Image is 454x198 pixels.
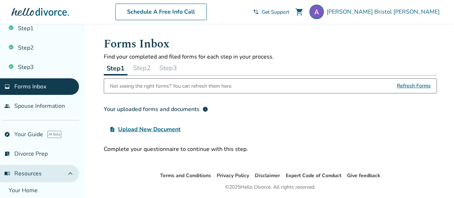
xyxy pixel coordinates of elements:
span: list_alt_check [4,151,10,157]
span: phone_in_talk [253,9,259,15]
a: Schedule A Free Info Call [115,4,207,20]
p: Find your completed and filed forms for each step in your process. [104,53,437,61]
a: Expert Code of Conduct [286,172,341,179]
span: Get Support [262,9,289,15]
span: upload_file [109,126,115,132]
div: Not seeing the right forms? You can refresh them here. [110,79,232,93]
span: expand_less [66,169,75,178]
span: Upload New Document [118,125,181,134]
span: Refresh Forms [397,79,431,93]
span: Resources [4,170,42,178]
li: Disclaimer [255,171,280,180]
li: Give feedback [347,171,380,180]
div: Complete your questionnaire to continue with this step. [104,145,437,153]
button: Step3 [156,61,180,75]
span: people [4,103,10,109]
span: explore [4,132,10,137]
span: [PERSON_NAME] Bristol [PERSON_NAME] [327,8,443,16]
span: inbox [4,84,10,89]
button: Step1 [104,61,127,75]
span: info [202,106,208,112]
button: Step2 [130,61,154,75]
span: Forms Inbox [14,83,46,91]
a: phone_in_talkGet Support [253,9,289,15]
div: © 2025 Hello Divorce. All rights reserved. [225,183,315,192]
span: menu_book [4,171,10,176]
span: AI beta [47,131,61,138]
h1: Forms Inbox [104,35,437,53]
img: Amy Bristol [309,5,324,19]
span: shopping_cart [295,8,304,16]
a: Terms and Conditions [160,172,211,179]
a: Privacy Policy [217,172,249,179]
div: Your uploaded forms and documents [104,105,208,114]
